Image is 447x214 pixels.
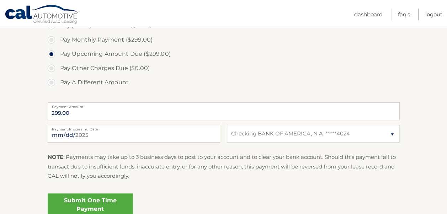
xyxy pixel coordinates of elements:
[48,102,400,120] input: Payment Amount
[48,153,400,181] p: : Payments may take up to 3 business days to post to your account and to clear your bank account....
[398,9,410,20] a: FAQ's
[48,154,63,160] strong: NOTE
[48,125,220,130] label: Payment Processing Date
[354,9,383,20] a: Dashboard
[48,102,400,108] label: Payment Amount
[48,61,400,75] label: Pay Other Charges Due ($0.00)
[425,9,442,20] a: Logout
[48,125,220,143] input: Payment Date
[48,33,400,47] label: Pay Monthly Payment ($299.00)
[48,47,400,61] label: Pay Upcoming Amount Due ($299.00)
[5,5,79,25] a: Cal Automotive
[48,75,400,90] label: Pay A Different Amount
